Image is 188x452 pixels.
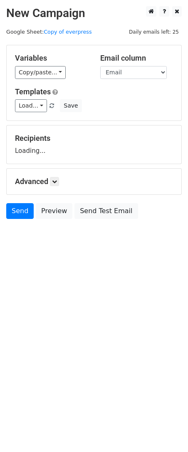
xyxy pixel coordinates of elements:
a: Copy of everpress [44,29,92,35]
a: Preview [36,203,72,219]
small: Google Sheet: [6,29,92,35]
a: Templates [15,87,51,96]
div: Loading... [15,134,173,155]
h5: Recipients [15,134,173,143]
a: Load... [15,99,47,112]
button: Save [60,99,82,112]
a: Send [6,203,34,219]
a: Send Test Email [74,203,138,219]
a: Copy/paste... [15,66,66,79]
h5: Variables [15,54,88,63]
h5: Advanced [15,177,173,186]
span: Daily emails left: 25 [126,27,182,37]
h2: New Campaign [6,6,182,20]
a: Daily emails left: 25 [126,29,182,35]
h5: Email column [100,54,173,63]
